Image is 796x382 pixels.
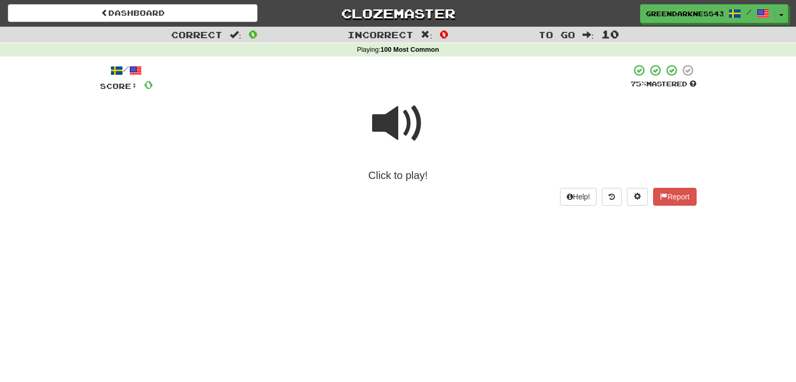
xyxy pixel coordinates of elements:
[653,188,696,206] button: Report
[631,80,697,89] div: Mastered
[100,82,138,91] span: Score:
[440,28,449,40] span: 0
[249,28,257,40] span: 0
[347,29,413,40] span: Incorrect
[100,168,697,183] div: Click to play!
[8,4,257,22] a: Dashboard
[646,9,723,18] span: GreenDarkness436
[582,30,594,39] span: :
[171,29,222,40] span: Correct
[230,30,241,39] span: :
[421,30,432,39] span: :
[746,8,752,16] span: /
[560,188,597,206] button: Help!
[144,78,153,91] span: 0
[602,188,622,206] button: Round history (alt+y)
[380,46,439,53] strong: 100 Most Common
[601,28,619,40] span: 10
[539,29,575,40] span: To go
[273,4,523,23] a: Clozemaster
[640,4,775,23] a: GreenDarkness436 /
[100,64,153,77] div: /
[631,80,646,88] span: 75 %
